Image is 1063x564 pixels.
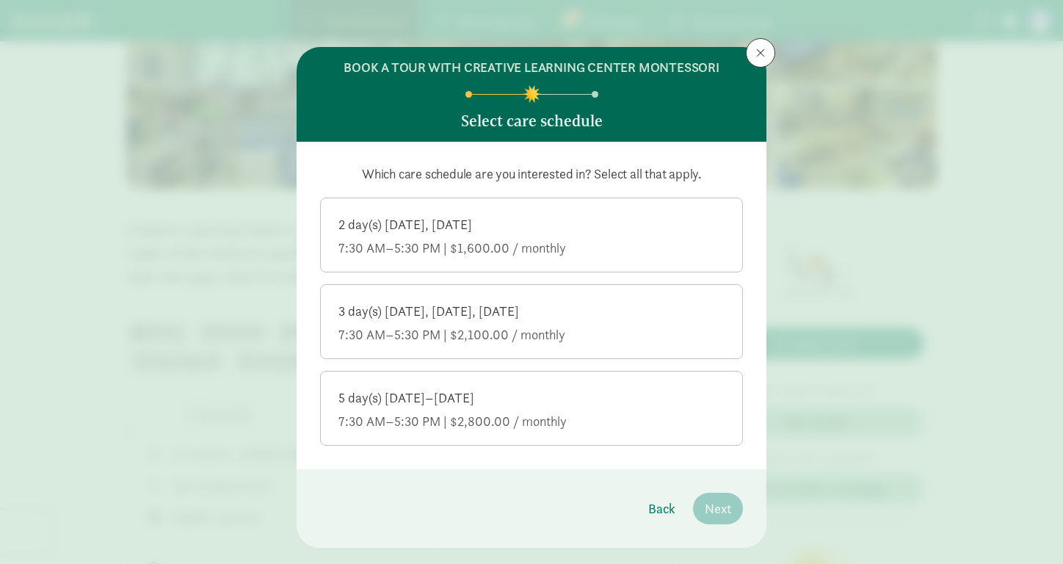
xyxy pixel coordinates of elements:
[648,499,675,518] span: Back
[320,165,743,183] p: Which care schedule are you interested in? Select all that apply.
[461,112,603,130] h5: Select care schedule
[344,59,719,76] h6: BOOK A TOUR WITH CREATIVE LEARNING CENTER MONTESSORI
[636,493,687,524] button: Back
[338,216,725,234] div: 2 day(s) [DATE], [DATE]
[338,303,725,320] div: 3 day(s) [DATE], [DATE], [DATE]
[705,499,731,518] span: Next
[338,326,725,344] div: 7:30 AM–5:30 PM | $2,100.00 / monthly
[693,493,743,524] button: Next
[338,413,725,430] div: 7:30 AM–5:30 PM | $2,800.00 / monthly
[338,239,725,257] div: 7:30 AM–5:30 PM | $1,600.00 / monthly
[338,389,725,407] div: 5 day(s) [DATE]–[DATE]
